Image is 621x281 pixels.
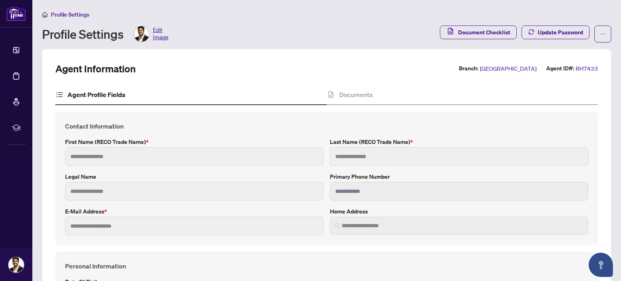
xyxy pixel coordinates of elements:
[55,62,136,75] h2: Agent Information
[458,26,510,39] span: Document Checklist
[153,26,169,42] span: Edit Image
[538,26,583,39] span: Update Password
[42,26,169,42] div: Profile Settings
[51,11,89,18] span: Profile Settings
[480,64,537,73] span: [GEOGRAPHIC_DATA]
[330,172,588,181] label: Primary Phone Number
[600,31,606,37] span: ellipsis
[589,253,613,277] button: Open asap
[546,64,574,73] label: Agent ID#:
[42,12,48,17] span: home
[330,137,588,146] label: Last Name (RECO Trade Name)
[134,26,149,42] img: Profile Icon
[65,172,323,181] label: Legal Name
[522,25,589,39] button: Update Password
[440,25,517,39] button: Document Checklist
[330,207,588,216] label: Home Address
[65,121,588,131] h4: Contact Information
[68,90,125,99] h4: Agent Profile Fields
[65,207,323,216] label: E-mail Address
[65,261,588,271] h4: Personal Information
[339,90,373,99] h4: Documents
[576,64,598,73] span: RH7433
[459,64,478,73] label: Branch:
[8,257,24,273] img: Profile Icon
[6,6,26,21] img: logo
[335,223,340,228] img: search_icon
[65,137,323,146] label: First Name (RECO Trade Name)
